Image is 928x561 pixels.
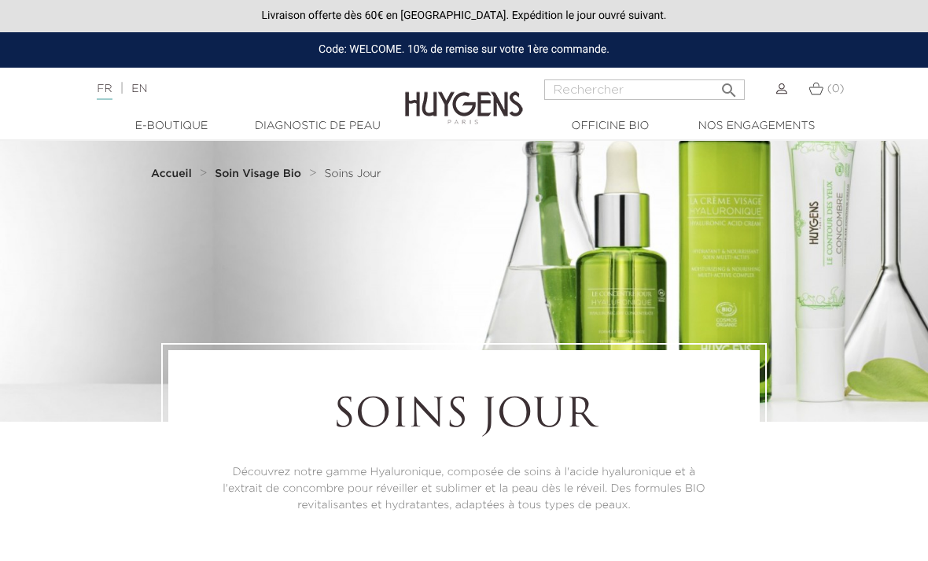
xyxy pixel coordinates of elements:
a: Soins Jour [325,168,381,180]
a: Officine Bio [537,118,683,135]
a: EN [131,83,147,94]
p: Découvrez notre gamme Hyaluronique, composée de soins à l'acide hyaluronique et à l'extrait de co... [212,464,716,514]
h1: Soins Jour [212,393,716,441]
strong: Soin Visage Bio [215,168,301,179]
img: Huygens [405,66,523,127]
a: Nos engagements [683,118,830,135]
span: Soins Jour [325,168,381,179]
strong: Accueil [151,168,192,179]
a: FR [97,83,112,100]
span: (0) [827,83,845,94]
a: Diagnostic de peau [245,118,391,135]
input: Rechercher [544,79,745,100]
div: | [89,79,374,98]
button:  [715,75,743,96]
a: E-Boutique [98,118,245,135]
a: Accueil [151,168,195,180]
a: Soin Visage Bio [215,168,305,180]
i:  [720,76,738,95]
